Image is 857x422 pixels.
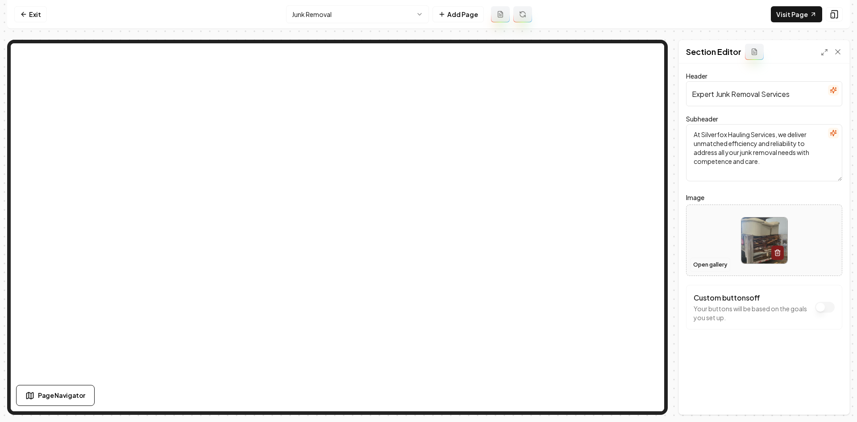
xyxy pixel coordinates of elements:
button: Add admin section prompt [745,44,764,60]
label: Custom buttons off [694,293,760,302]
p: Your buttons will be based on the goals you set up. [694,304,811,322]
button: Regenerate page [513,6,532,22]
button: Add Page [433,6,484,22]
h2: Section Editor [686,46,741,58]
img: image [741,217,787,263]
button: Page Navigator [16,385,95,406]
label: Header [686,72,707,80]
a: Exit [14,6,47,22]
input: Header [686,81,842,106]
button: Open gallery [690,258,730,272]
label: Image [686,192,842,203]
span: Page Navigator [38,391,85,400]
label: Subheader [686,115,718,123]
button: Add admin page prompt [491,6,510,22]
a: Visit Page [771,6,822,22]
